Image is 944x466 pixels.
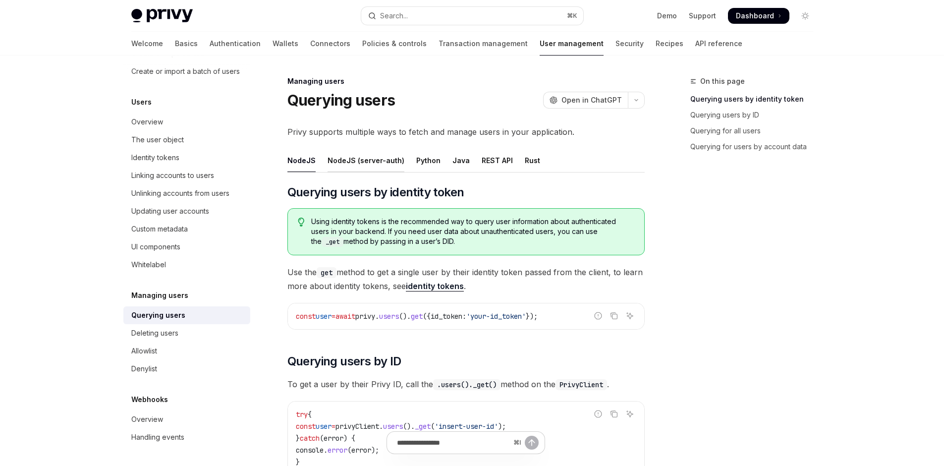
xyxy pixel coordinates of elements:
[383,422,403,431] span: users
[123,220,250,238] a: Custom metadata
[498,422,506,431] span: );
[131,259,166,271] div: Whitelabel
[690,139,821,155] a: Querying for users by account data
[131,394,168,406] h5: Webhooks
[431,312,466,321] span: id_token:
[131,152,179,164] div: Identity tokens
[296,410,308,419] span: try
[525,436,539,450] button: Send message
[123,306,250,324] a: Querying users
[695,32,742,56] a: API reference
[525,149,540,172] div: Rust
[123,428,250,446] a: Handling events
[287,184,464,200] span: Querying users by identity token
[287,125,645,139] span: Privy supports multiple ways to fetch and manage users in your application.
[380,10,408,22] div: Search...
[123,167,250,184] a: Linking accounts to users
[690,107,821,123] a: Querying users by ID
[540,32,604,56] a: User management
[433,379,500,390] code: .users()._get()
[526,312,538,321] span: });
[316,312,332,321] span: user
[690,123,821,139] a: Querying for all users
[210,32,261,56] a: Authentication
[131,431,184,443] div: Handling events
[379,312,399,321] span: users
[416,149,441,172] div: Python
[332,312,335,321] span: =
[273,32,298,56] a: Wallets
[175,32,198,56] a: Basics
[123,410,250,428] a: Overview
[736,11,774,21] span: Dashboard
[435,422,498,431] span: 'insert-user-id'
[567,12,577,20] span: ⌘ K
[362,32,427,56] a: Policies & controls
[131,170,214,181] div: Linking accounts to users
[690,91,821,107] a: Querying users by identity token
[689,11,716,21] a: Support
[700,75,745,87] span: On this page
[657,11,677,21] a: Demo
[439,32,528,56] a: Transaction management
[317,267,336,278] code: get
[296,312,316,321] span: const
[335,422,379,431] span: privyClient
[415,422,431,431] span: _get
[452,149,470,172] div: Java
[123,342,250,360] a: Allowlist
[131,9,193,23] img: light logo
[131,290,188,301] h5: Managing users
[656,32,683,56] a: Recipes
[131,187,229,199] div: Unlinking accounts from users
[728,8,789,24] a: Dashboard
[123,184,250,202] a: Unlinking accounts from users
[543,92,628,109] button: Open in ChatGPT
[466,312,526,321] span: 'your-id_token'
[623,309,636,322] button: Ask AI
[608,309,620,322] button: Copy the contents from the code block
[287,265,645,293] span: Use the method to get a single user by their identity token passed from the client, to learn more...
[311,217,634,247] span: Using identity tokens is the recommended way to query user information about authenticated users ...
[296,422,316,431] span: const
[482,149,513,172] div: REST API
[316,422,332,431] span: user
[131,363,157,375] div: Denylist
[123,113,250,131] a: Overview
[123,256,250,274] a: Whitelabel
[131,345,157,357] div: Allowlist
[397,432,509,454] input: Ask a question...
[615,32,644,56] a: Security
[131,65,240,77] div: Create or import a batch of users
[131,413,163,425] div: Overview
[403,422,415,431] span: ().
[131,116,163,128] div: Overview
[592,408,605,420] button: Report incorrect code
[123,149,250,167] a: Identity tokens
[123,202,250,220] a: Updating user accounts
[123,324,250,342] a: Deleting users
[287,377,645,391] span: To get a user by their Privy ID, call the method on the .
[361,7,583,25] button: Open search
[379,422,383,431] span: .
[322,237,343,247] code: _get
[123,360,250,378] a: Denylist
[423,312,431,321] span: ({
[131,134,184,146] div: The user object
[308,410,312,419] span: {
[287,91,395,109] h1: Querying users
[287,149,316,172] div: NodeJS
[608,408,620,420] button: Copy the contents from the code block
[123,238,250,256] a: UI components
[287,353,401,369] span: Querying users by ID
[375,312,379,321] span: .
[123,62,250,80] a: Create or import a batch of users
[406,281,464,291] a: identity tokens
[310,32,350,56] a: Connectors
[335,312,355,321] span: await
[131,96,152,108] h5: Users
[399,312,411,321] span: ().
[431,422,435,431] span: (
[298,218,305,227] svg: Tip
[131,223,188,235] div: Custom metadata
